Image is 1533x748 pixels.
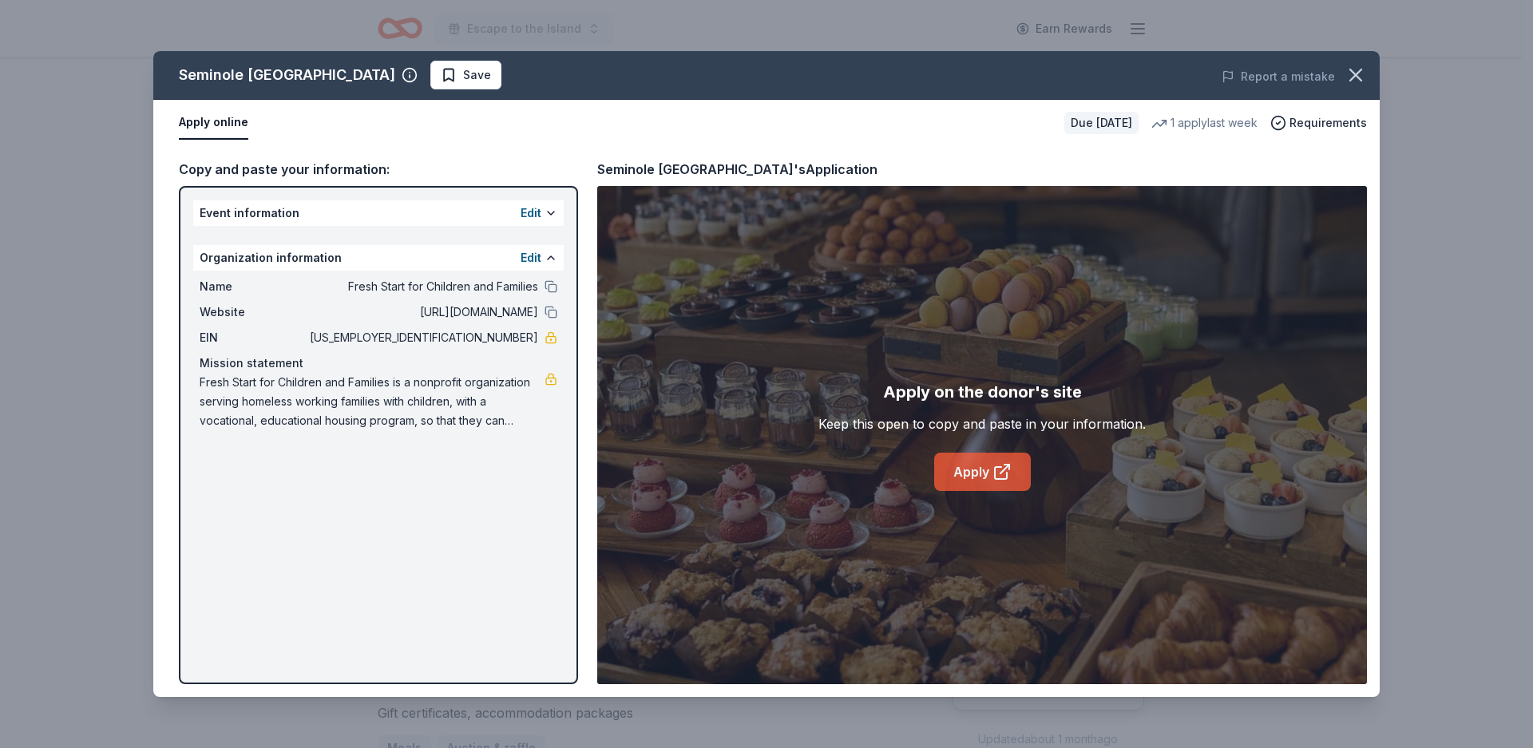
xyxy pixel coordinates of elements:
[200,277,307,296] span: Name
[818,414,1146,433] div: Keep this open to copy and paste in your information.
[521,248,541,267] button: Edit
[200,303,307,322] span: Website
[307,277,538,296] span: Fresh Start for Children and Families
[193,200,564,226] div: Event information
[597,159,877,180] div: Seminole [GEOGRAPHIC_DATA]'s Application
[200,354,557,373] div: Mission statement
[1270,113,1367,133] button: Requirements
[1151,113,1258,133] div: 1 apply last week
[179,159,578,180] div: Copy and paste your information:
[200,328,307,347] span: EIN
[179,106,248,140] button: Apply online
[1064,112,1139,134] div: Due [DATE]
[883,379,1082,405] div: Apply on the donor's site
[1289,113,1367,133] span: Requirements
[463,65,491,85] span: Save
[521,204,541,223] button: Edit
[307,328,538,347] span: [US_EMPLOYER_IDENTIFICATION_NUMBER]
[200,373,545,430] span: Fresh Start for Children and Families is a nonprofit organization serving homeless working famili...
[307,303,538,322] span: [URL][DOMAIN_NAME]
[179,62,395,88] div: Seminole [GEOGRAPHIC_DATA]
[193,245,564,271] div: Organization information
[1222,67,1335,86] button: Report a mistake
[934,453,1031,491] a: Apply
[430,61,501,89] button: Save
